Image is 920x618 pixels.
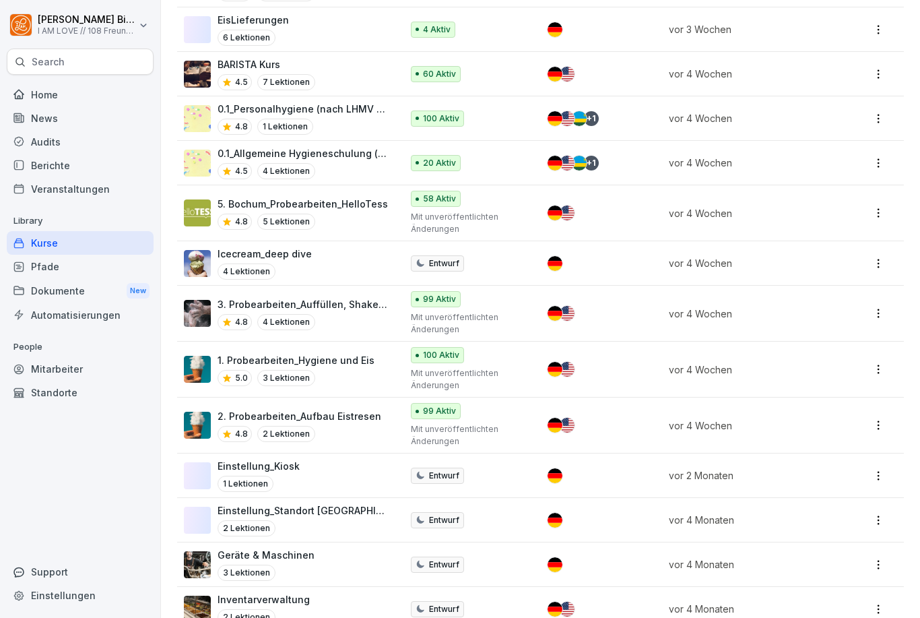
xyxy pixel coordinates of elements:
div: News [7,106,154,130]
p: 4 Aktiv [423,24,451,36]
p: Entwurf [429,559,459,571]
p: 4.8 [235,428,248,440]
div: Dokumente [7,278,154,303]
p: Mit unveröffentlichten Änderungen [411,311,525,336]
p: vor 4 Wochen [669,363,826,377]
p: vor 4 Wochen [669,111,826,125]
p: 60 Aktiv [423,68,456,80]
a: DokumenteNew [7,278,154,303]
p: 3. Probearbeiten_Auffüllen, Shakes, Eisbecher, Sahne [218,297,388,311]
img: de.svg [548,418,562,433]
img: ge6slcq4jtpbuygvjh9q7gr5.png [184,356,211,383]
p: 0.1_Personalhygiene (nach LHMV §4) [218,102,388,116]
p: 3 Lektionen [218,565,275,581]
p: Library [7,210,154,232]
p: 1 Lektionen [257,119,313,135]
p: vor 4 Monaten [669,557,826,571]
img: de.svg [548,557,562,572]
p: 5.0 [235,372,248,384]
div: Automatisierungen [7,303,154,327]
p: 4 Lektionen [218,264,275,280]
p: 2. Probearbeiten_Aufbau Eistresen [218,409,381,423]
p: 4 Lektionen [257,314,315,330]
p: 2 Lektionen [257,426,315,442]
img: hojruqvksnxu7txtmml6l0ls.png [184,150,211,177]
img: rw.svg [572,156,587,171]
p: 3 Lektionen [257,370,315,386]
a: Veranstaltungen [7,177,154,201]
p: vor 4 Wochen [669,419,826,433]
p: Entwurf [429,603,459,615]
p: 6 Lektionen [218,30,275,46]
a: Pfade [7,255,154,278]
img: de.svg [548,362,562,377]
img: us.svg [560,156,574,171]
p: vor 4 Wochen [669,156,826,170]
p: I AM LOVE // 108 Freunde GmbH [38,26,136,36]
p: Mit unveröffentlichten Änderungen [411,423,525,447]
a: Standorte [7,381,154,404]
p: Entwurf [429,470,459,482]
img: ge6slcq4jtpbuygvjh9q7gr5.png [184,412,211,439]
p: vor 3 Wochen [669,22,826,36]
img: de.svg [548,468,562,483]
p: [PERSON_NAME] Biggeleben [38,14,136,26]
img: ret6myv1wq2meey52l5yolug.png [184,61,211,88]
div: Support [7,560,154,584]
p: vor 2 Monaten [669,468,826,483]
p: 4.8 [235,216,248,228]
p: 1 Lektionen [218,476,273,492]
img: de.svg [548,513,562,528]
p: 5. Bochum_Probearbeiten_HelloTess [218,197,388,211]
p: Geräte & Maschinen [218,548,315,562]
p: Mit unveröffentlichten Änderungen [411,211,525,235]
img: de.svg [548,206,562,220]
img: de.svg [548,256,562,271]
img: eh71i85bxjun4ehuldcnp1mz.png [184,551,211,578]
div: Audits [7,130,154,154]
p: vor 4 Wochen [669,256,826,270]
p: Mit unveröffentlichten Änderungen [411,367,525,392]
p: 7 Lektionen [257,74,315,90]
p: 99 Aktiv [423,293,456,305]
p: 4.8 [235,121,248,133]
p: 2 Lektionen [218,520,275,536]
p: 5 Lektionen [257,214,315,230]
img: us.svg [560,418,574,433]
p: EisLieferungen [218,13,289,27]
p: 99 Aktiv [423,405,456,417]
img: us.svg [560,602,574,617]
a: Kurse [7,231,154,255]
a: Mitarbeiter [7,357,154,381]
p: People [7,336,154,358]
img: rw.svg [572,111,587,126]
a: Einstellungen [7,584,154,607]
img: u7ctw2stex7zekxdy3afuwpf.png [184,250,211,277]
img: us.svg [560,306,574,321]
div: + 1 [584,111,599,126]
p: vor 4 Wochen [669,67,826,81]
a: Berichte [7,154,154,177]
a: Home [7,83,154,106]
img: de.svg [548,67,562,82]
img: de.svg [548,306,562,321]
p: 4.5 [235,76,248,88]
p: Einstellung_Standort [GEOGRAPHIC_DATA] [218,503,388,518]
p: 4.8 [235,316,248,328]
img: de.svg [548,22,562,37]
p: 1. Probearbeiten_Hygiene und Eis [218,353,374,367]
div: + 1 [584,156,599,171]
p: Search [32,55,65,69]
p: 4.5 [235,165,248,177]
p: 20 Aktiv [423,157,456,169]
img: qpwxy9b5k2dmf273d96d9j87.png [184,300,211,327]
img: hojruqvksnxu7txtmml6l0ls.png [184,105,211,132]
img: us.svg [560,362,574,377]
p: vor 4 Wochen [669,307,826,321]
